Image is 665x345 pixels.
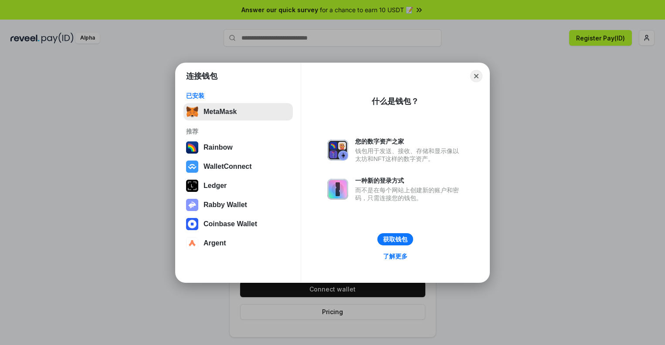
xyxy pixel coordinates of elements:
img: svg+xml,%3Csvg%20width%3D%2228%22%20height%3D%2228%22%20viewBox%3D%220%200%2028%2028%22%20fill%3D... [186,218,198,230]
div: 推荐 [186,127,290,135]
button: Coinbase Wallet [183,215,293,233]
img: svg+xml,%3Csvg%20fill%3D%22none%22%20height%3D%2233%22%20viewBox%3D%220%200%2035%2033%22%20width%... [186,106,198,118]
img: svg+xml,%3Csvg%20xmlns%3D%22http%3A%2F%2Fwww.w3.org%2F2000%2Fsvg%22%20fill%3D%22none%22%20viewBox... [186,199,198,211]
div: 钱包用于发送、接收、存储和显示像以太坊和NFT这样的数字资产。 [355,147,463,163]
div: 什么是钱包？ [372,96,419,107]
div: 了解更多 [383,252,407,260]
div: Rabby Wallet [204,201,247,209]
button: WalletConnect [183,158,293,175]
img: svg+xml,%3Csvg%20xmlns%3D%22http%3A%2F%2Fwww.w3.org%2F2000%2Fsvg%22%20fill%3D%22none%22%20viewBox... [327,140,348,161]
div: 一种新的登录方式 [355,177,463,184]
img: svg+xml,%3Csvg%20width%3D%2228%22%20height%3D%2228%22%20viewBox%3D%220%200%2028%2028%22%20fill%3D... [186,237,198,249]
button: Rainbow [183,139,293,156]
img: svg+xml,%3Csvg%20xmlns%3D%22http%3A%2F%2Fwww.w3.org%2F2000%2Fsvg%22%20fill%3D%22none%22%20viewBox... [327,179,348,200]
button: Close [470,70,482,82]
div: 获取钱包 [383,235,407,243]
button: Argent [183,234,293,252]
div: MetaMask [204,108,237,116]
img: svg+xml,%3Csvg%20width%3D%2228%22%20height%3D%2228%22%20viewBox%3D%220%200%2028%2028%22%20fill%3D... [186,161,198,173]
button: Ledger [183,177,293,194]
div: 而不是在每个网站上创建新的账户和密码，只需连接您的钱包。 [355,186,463,202]
div: WalletConnect [204,163,252,171]
div: Ledger [204,182,227,190]
div: Rainbow [204,144,233,151]
button: Rabby Wallet [183,196,293,214]
div: 您的数字资产之家 [355,137,463,145]
div: Coinbase Wallet [204,220,257,228]
h1: 连接钱包 [186,71,217,81]
a: 了解更多 [378,251,413,262]
img: svg+xml,%3Csvg%20xmlns%3D%22http%3A%2F%2Fwww.w3.org%2F2000%2Fsvg%22%20width%3D%2228%22%20height%3... [186,180,198,192]
div: 已安装 [186,92,290,100]
img: svg+xml,%3Csvg%20width%3D%22120%22%20height%3D%22120%22%20viewBox%3D%220%200%20120%20120%22%20fil... [186,141,198,154]
div: Argent [204,239,226,247]
button: 获取钱包 [377,233,413,245]
button: MetaMask [183,103,293,121]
